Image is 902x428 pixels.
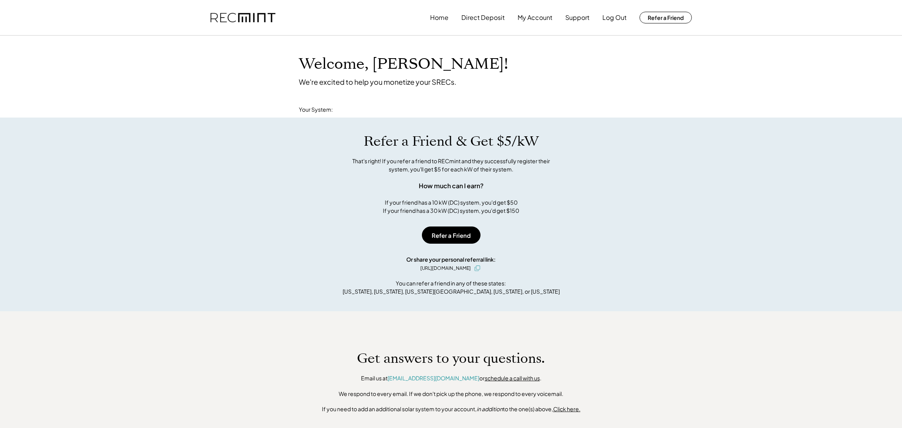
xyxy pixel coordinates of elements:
[553,405,580,412] u: Click here.
[211,13,275,23] img: recmint-logotype%403x.png
[344,157,559,173] div: That's right! If you refer a friend to RECmint and they successfully register their system, you'l...
[361,374,541,382] div: Email us at or .
[364,133,539,150] h1: Refer a Friend & Get $5/kW
[406,255,496,264] div: Or share your personal referral link:
[343,279,560,296] div: You can refer a friend in any of these states: [US_STATE], [US_STATE], [US_STATE][GEOGRAPHIC_DATA...
[299,55,508,73] h1: Welcome, [PERSON_NAME]!
[565,10,589,25] button: Support
[339,390,563,398] div: We respond to every email. If we don't pick up the phone, we respond to every voicemail.
[477,405,503,412] em: in addition
[639,12,692,23] button: Refer a Friend
[299,77,456,86] div: We're excited to help you monetize your SRECs.
[357,350,545,367] h1: Get answers to your questions.
[518,10,552,25] button: My Account
[473,264,482,273] button: click to copy
[461,10,505,25] button: Direct Deposit
[383,198,519,215] div: If your friend has a 10 kW (DC) system, you'd get $50 If your friend has a 30 kW (DC) system, you...
[485,374,540,382] a: schedule a call with us
[602,10,627,25] button: Log Out
[388,374,479,382] a: [EMAIL_ADDRESS][DOMAIN_NAME]
[420,265,471,272] div: [URL][DOMAIN_NAME]
[422,226,480,244] button: Refer a Friend
[322,405,580,413] div: If you need to add an additional solar system to your account, to the one(s) above,
[430,10,448,25] button: Home
[299,106,333,114] div: Your System:
[419,181,484,191] div: How much can I earn?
